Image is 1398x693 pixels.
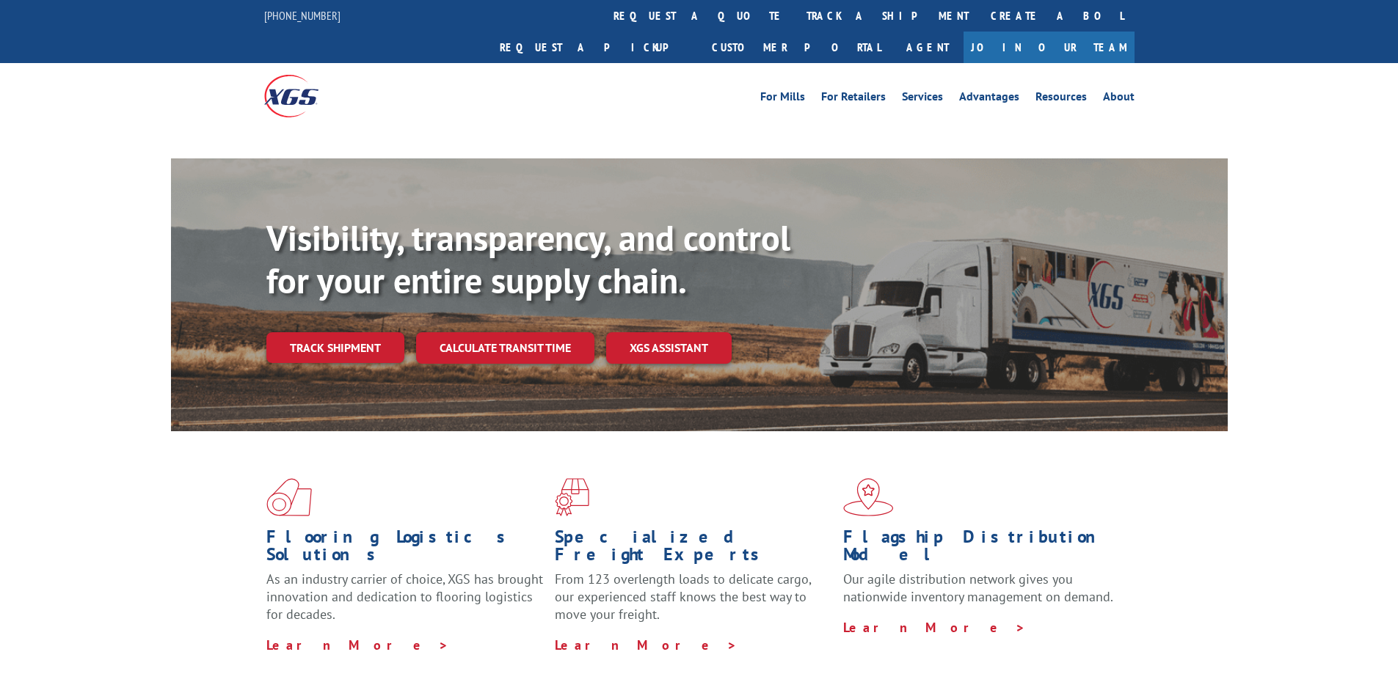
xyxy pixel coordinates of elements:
h1: Specialized Freight Experts [555,528,832,571]
a: For Mills [760,91,805,107]
a: Agent [892,32,964,63]
a: Resources [1035,91,1087,107]
img: xgs-icon-flagship-distribution-model-red [843,478,894,516]
a: Services [902,91,943,107]
a: Learn More > [555,637,738,653]
span: Our agile distribution network gives you nationwide inventory management on demand. [843,571,1113,605]
p: From 123 overlength loads to delicate cargo, our experienced staff knows the best way to move you... [555,571,832,636]
a: Calculate transit time [416,332,594,364]
a: Advantages [959,91,1019,107]
a: For Retailers [821,91,886,107]
a: [PHONE_NUMBER] [264,8,341,23]
h1: Flooring Logistics Solutions [266,528,544,571]
a: XGS ASSISTANT [606,332,732,364]
img: xgs-icon-focused-on-flooring-red [555,478,589,516]
b: Visibility, transparency, and control for your entire supply chain. [266,215,790,303]
a: Request a pickup [489,32,701,63]
img: xgs-icon-total-supply-chain-intelligence-red [266,478,312,516]
span: As an industry carrier of choice, XGS has brought innovation and dedication to flooring logistics... [266,571,543,623]
a: Learn More > [843,619,1026,636]
a: Learn More > [266,637,449,653]
h1: Flagship Distribution Model [843,528,1121,571]
a: Join Our Team [964,32,1135,63]
a: About [1103,91,1135,107]
a: Track shipment [266,332,404,363]
a: Customer Portal [701,32,892,63]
